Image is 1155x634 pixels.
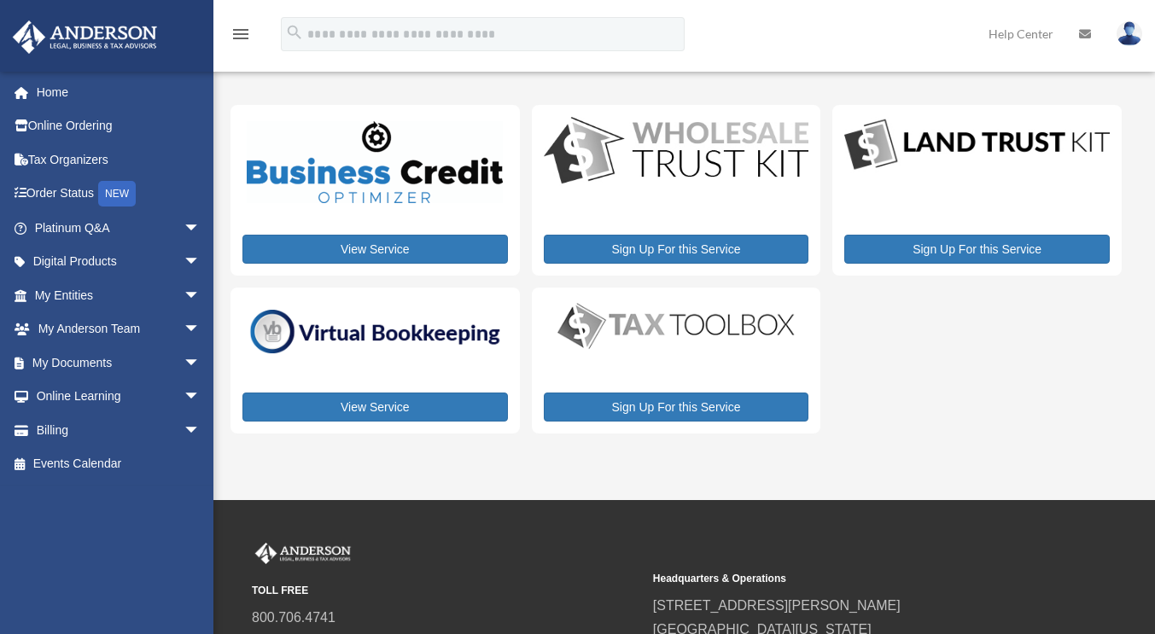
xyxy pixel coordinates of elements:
[184,346,218,381] span: arrow_drop_down
[544,393,809,422] a: Sign Up For this Service
[184,211,218,246] span: arrow_drop_down
[12,380,226,414] a: Online Learningarrow_drop_down
[230,30,251,44] a: menu
[12,143,226,177] a: Tax Organizers
[12,177,226,212] a: Order StatusNEW
[544,117,809,187] img: WS-Trust-Kit-lgo-1.jpg
[1117,21,1142,46] img: User Pic
[184,380,218,415] span: arrow_drop_down
[184,312,218,347] span: arrow_drop_down
[184,278,218,313] span: arrow_drop_down
[12,109,226,143] a: Online Ordering
[252,610,335,625] a: 800.706.4741
[230,24,251,44] i: menu
[12,346,226,380] a: My Documentsarrow_drop_down
[844,235,1110,264] a: Sign Up For this Service
[12,245,218,279] a: Digital Productsarrow_drop_down
[844,117,1110,174] img: LandTrust_lgo-1.jpg
[12,447,226,481] a: Events Calendar
[12,312,226,346] a: My Anderson Teamarrow_drop_down
[252,582,641,600] small: TOLL FREE
[544,235,809,264] a: Sign Up For this Service
[8,20,162,54] img: Anderson Advisors Platinum Portal
[544,300,809,352] img: taxtoolbox_new-1.webp
[12,211,226,245] a: Platinum Q&Aarrow_drop_down
[184,245,218,280] span: arrow_drop_down
[184,413,218,448] span: arrow_drop_down
[285,23,304,42] i: search
[242,393,508,422] a: View Service
[12,75,226,109] a: Home
[252,543,354,565] img: Anderson Advisors Platinum Portal
[653,570,1042,588] small: Headquarters & Operations
[242,235,508,264] a: View Service
[653,598,901,613] a: [STREET_ADDRESS][PERSON_NAME]
[12,413,226,447] a: Billingarrow_drop_down
[98,181,136,206] div: NEW
[12,278,226,312] a: My Entitiesarrow_drop_down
